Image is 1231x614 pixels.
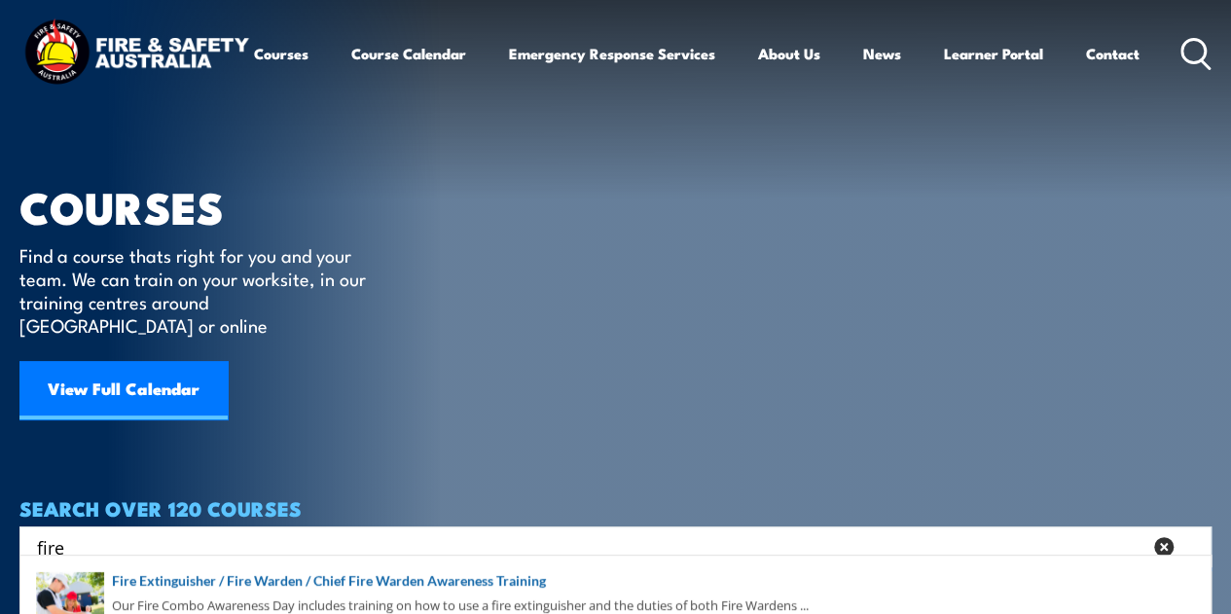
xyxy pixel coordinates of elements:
h1: COURSES [19,187,394,225]
input: Search input [37,532,1141,561]
a: Fire Extinguisher / Fire Warden / Chief Fire Warden Awareness Training [36,570,1195,592]
a: Contact [1086,30,1140,77]
a: Courses [254,30,308,77]
a: Learner Portal [944,30,1043,77]
a: View Full Calendar [19,361,228,419]
a: News [863,30,901,77]
button: Search magnifier button [1177,533,1205,560]
form: Search form [41,533,1145,560]
a: About Us [758,30,820,77]
h4: SEARCH OVER 120 COURSES [19,497,1212,519]
a: Emergency Response Services [509,30,715,77]
p: Find a course thats right for you and your team. We can train on your worksite, in our training c... [19,243,375,337]
a: Course Calendar [351,30,466,77]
